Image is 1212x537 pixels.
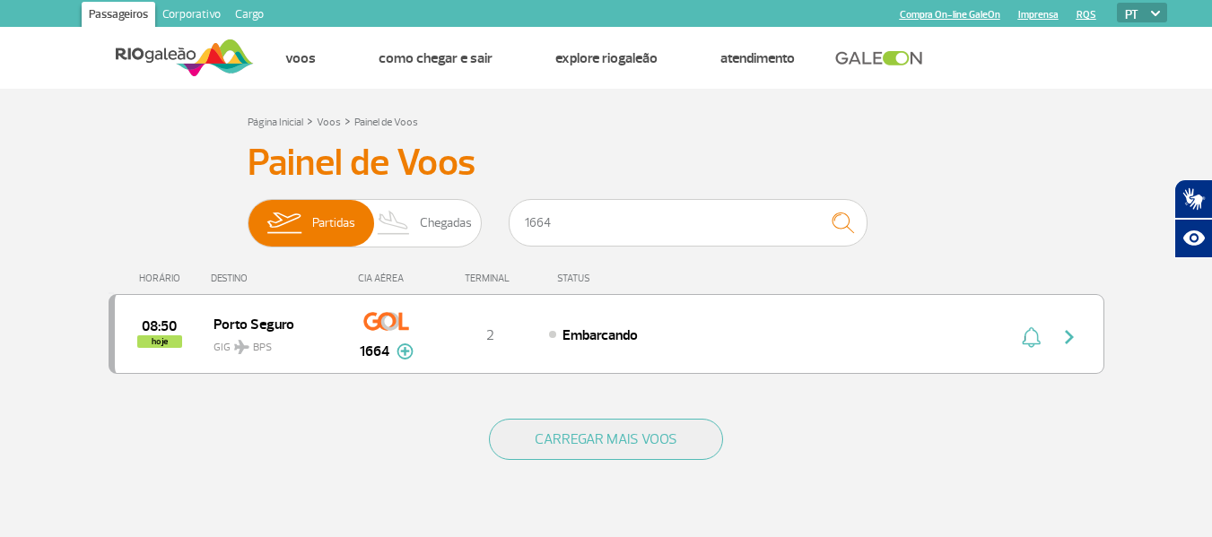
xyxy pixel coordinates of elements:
[509,199,868,247] input: Voo, cidade ou cia aérea
[1174,219,1212,258] button: Abrir recursos assistivos.
[137,335,182,348] span: hoje
[248,116,303,129] a: Página Inicial
[142,320,177,333] span: 2025-08-26 08:50:00
[900,9,1000,21] a: Compra On-line GaleOn
[548,273,694,284] div: STATUS
[307,110,313,131] a: >
[155,2,228,30] a: Corporativo
[344,110,351,131] a: >
[312,200,355,247] span: Partidas
[368,200,421,247] img: slider-desembarque
[1174,179,1212,258] div: Plugin de acessibilidade da Hand Talk.
[1059,326,1080,348] img: seta-direita-painel-voo.svg
[555,49,658,67] a: Explore RIOgaleão
[397,343,414,359] img: mais-info-painel-voo.svg
[420,200,472,247] span: Chegadas
[234,340,249,354] img: destiny_airplane.svg
[379,49,493,67] a: Como chegar e sair
[1174,179,1212,219] button: Abrir tradutor de língua de sinais.
[432,273,548,284] div: TERMINAL
[1022,326,1041,348] img: sino-painel-voo.svg
[285,49,316,67] a: Voos
[342,273,432,284] div: CIA AÉREA
[360,341,389,362] span: 1664
[253,340,272,356] span: BPS
[82,2,155,30] a: Passageiros
[256,200,312,247] img: slider-embarque
[720,49,795,67] a: Atendimento
[1077,9,1096,21] a: RQS
[214,312,328,335] span: Porto Seguro
[489,419,723,460] button: CARREGAR MAIS VOOS
[317,116,341,129] a: Voos
[248,141,965,186] h3: Painel de Voos
[114,273,212,284] div: HORÁRIO
[214,330,328,356] span: GIG
[486,326,494,344] span: 2
[1018,9,1059,21] a: Imprensa
[562,326,638,344] span: Embarcando
[211,273,342,284] div: DESTINO
[354,116,418,129] a: Painel de Voos
[228,2,271,30] a: Cargo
